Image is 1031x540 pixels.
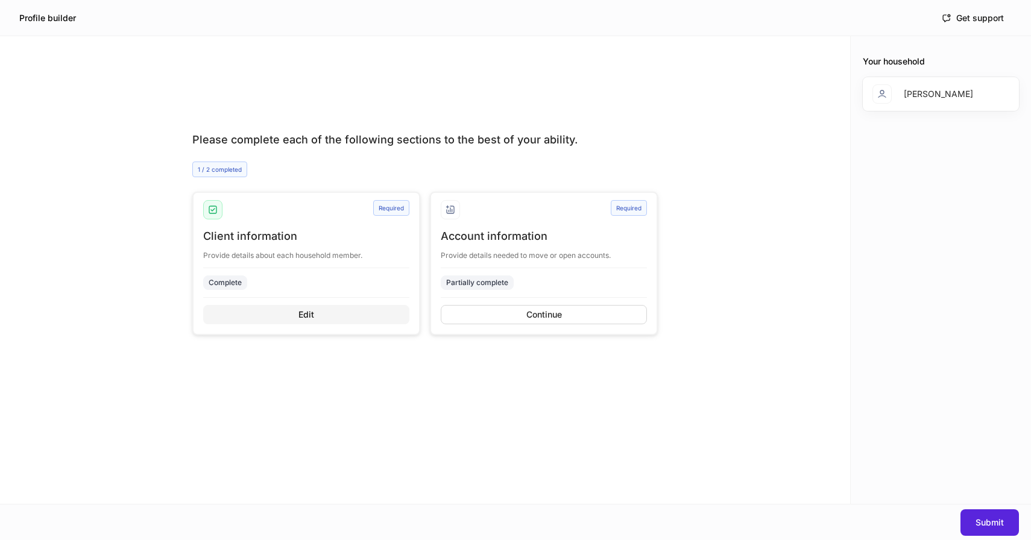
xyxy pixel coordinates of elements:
h5: Profile builder [19,12,76,24]
button: Get support [934,8,1012,28]
div: Submit [976,516,1004,529]
div: [PERSON_NAME] [904,88,973,100]
div: Required [611,200,647,216]
div: Please complete each of the following sections to the best of your ability. [192,133,658,147]
div: Client information [203,229,409,243]
div: Continue [526,309,562,321]
div: Complete [209,277,242,288]
div: Provide details needed to move or open accounts. [441,243,647,260]
button: Continue [441,305,647,324]
div: Account information [441,229,647,243]
div: Your household [863,55,1019,67]
div: Get support [956,12,1004,24]
div: 1 / 2 completed [192,162,247,177]
div: Edit [298,309,314,321]
button: Edit [203,305,409,324]
div: Partially complete [446,277,508,288]
button: Submit [960,509,1019,536]
div: Provide details about each household member. [203,243,409,260]
div: Required [373,200,409,216]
